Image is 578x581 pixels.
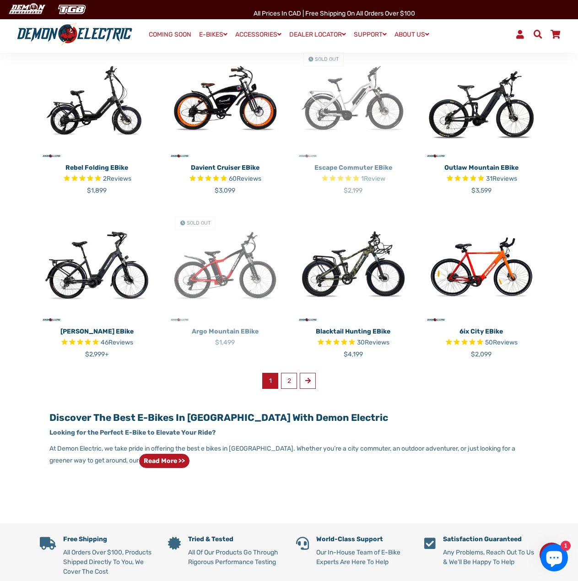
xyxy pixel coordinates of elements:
img: 6ix City eBike - Demon Electric [424,209,539,323]
span: Rated 5.0 out of 5 stars 2 reviews [40,174,154,184]
h5: Satisfaction Guaranteed [443,536,539,543]
a: Davient Cruiser eBike Rated 4.8 out of 5 stars 60 reviews $3,099 [168,160,282,195]
span: Rated 4.6 out of 5 stars 46 reviews [40,338,154,348]
a: [PERSON_NAME] eBike Rated 4.6 out of 5 stars 46 reviews $2,999+ [40,323,154,359]
img: TGB Canada [53,2,91,17]
p: Our In-House Team of E-Bike Experts Are Here To Help [316,548,411,567]
span: Rated 4.7 out of 5 stars 30 reviews [296,338,411,348]
p: Outlaw Mountain eBike [424,163,539,172]
span: 50 reviews [485,339,518,346]
a: COMING SOON [146,28,194,41]
span: Rated 4.8 out of 5 stars 60 reviews [168,174,282,184]
span: $1,499 [215,339,235,346]
strong: Read more >> [144,457,185,465]
a: 2 [281,373,297,389]
span: $4,199 [344,350,363,358]
h2: Discover the Best E-Bikes in [GEOGRAPHIC_DATA] with Demon Electric [49,412,528,423]
a: SUPPORT [351,28,390,41]
h5: World-Class Support [316,536,411,543]
p: Escape Commuter eBike [296,163,411,172]
a: Blacktail Hunting eBike Rated 4.7 out of 5 stars 30 reviews $4,199 [296,323,411,359]
a: Escape Commuter eBike Rated 5.0 out of 5 stars 1 reviews $2,199 [296,160,411,195]
span: $1,899 [87,187,107,194]
span: Reviews [492,175,517,183]
inbox-online-store-chat: Shopify online store chat [538,544,571,574]
span: 31 reviews [486,175,517,183]
a: DEALER LOCATOR [286,28,349,41]
span: Rated 4.8 out of 5 stars 50 reviews [424,338,539,348]
span: $2,199 [344,187,362,194]
span: 60 reviews [229,175,261,183]
img: Rebel Folding eBike - Demon Electric [40,45,154,160]
span: 2 reviews [103,175,131,183]
a: 6ix City eBike Rated 4.8 out of 5 stars 50 reviews $2,099 [424,323,539,359]
span: $3,599 [471,187,492,194]
span: All Prices in CAD | Free shipping on all orders over $100 [254,10,415,17]
span: $2,999+ [85,350,109,358]
p: Argo Mountain eBike [168,327,282,336]
span: 46 reviews [101,339,133,346]
img: Blacktail Hunting eBike - Demon Electric [296,209,411,323]
span: Sold Out [315,56,339,62]
span: Reviews [493,339,518,346]
h5: Free Shipping [63,536,154,543]
img: Argo Mountain eBike - Demon Electric [168,209,282,323]
p: All Of Our Products Go Through Rigorous Performance Testing [188,548,282,567]
span: Reviews [108,339,133,346]
img: Davient Cruiser eBike - Demon Electric [168,45,282,160]
img: Outlaw Mountain eBike - Demon Electric [424,45,539,160]
img: Escape Commuter eBike - Demon Electric [296,45,411,160]
span: Reviews [107,175,131,183]
p: Rebel Folding eBike [40,163,154,172]
span: $3,099 [215,187,235,194]
a: Rebel Folding eBike Rated 5.0 out of 5 stars 2 reviews $1,899 [40,160,154,195]
p: Davient Cruiser eBike [168,163,282,172]
img: Tronio Commuter eBike - Demon Electric [40,209,154,323]
span: Reviews [365,339,389,346]
span: Review [364,175,385,183]
a: Outlaw Mountain eBike Rated 4.8 out of 5 stars 31 reviews $3,599 [424,160,539,195]
span: 30 reviews [357,339,389,346]
a: Argo Mountain eBike $1,499 [168,323,282,347]
span: 1 reviews [361,175,385,183]
span: Rated 4.8 out of 5 stars 31 reviews [424,174,539,184]
a: ABOUT US [391,28,432,41]
a: ACCESSORIES [232,28,285,41]
span: 1 [262,373,278,389]
span: Sold Out [187,220,211,226]
p: 6ix City eBike [424,327,539,336]
p: At Demon Electric, we take pride in offering the best e bikes in [GEOGRAPHIC_DATA]. Whether you’r... [49,444,528,468]
h5: Tried & Tested [188,536,282,543]
p: Any Problems, Reach Out To Us & We'll Be Happy To Help [443,548,539,567]
p: [PERSON_NAME] eBike [40,327,154,336]
p: Blacktail Hunting eBike [296,327,411,336]
strong: Looking for the Perfect E-Bike to Elevate Your Ride? [49,429,216,436]
span: Reviews [237,175,261,183]
img: Demon Electric logo [14,22,135,46]
p: All Orders Over $100, Products Shipped Directly To You, We Cover The Cost [63,548,154,576]
img: Demon Electric [5,2,49,17]
a: Argo Mountain eBike - Demon Electric Sold Out [168,209,282,323]
a: E-BIKES [196,28,231,41]
a: Escape Commuter eBike - Demon Electric Sold Out [296,45,411,160]
span: Rated 5.0 out of 5 stars 1 reviews [296,174,411,184]
span: $2,099 [471,350,492,358]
